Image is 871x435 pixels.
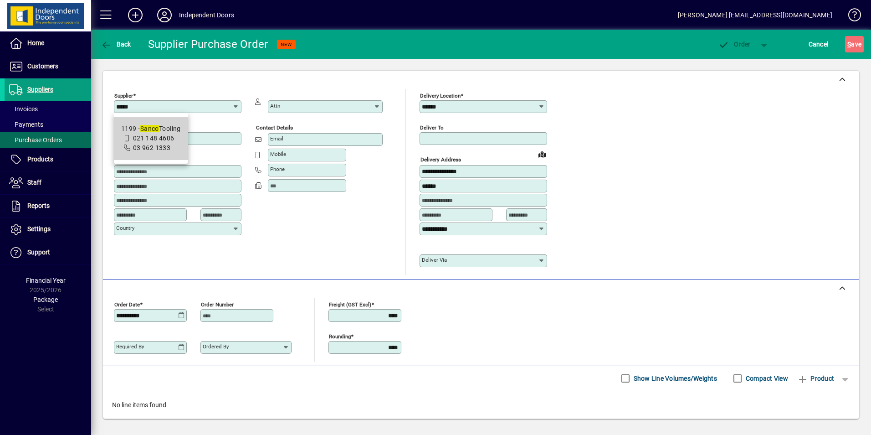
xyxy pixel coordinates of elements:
span: Cancel [809,37,829,52]
span: Home [27,39,44,47]
span: Purchase Orders [9,136,62,144]
div: No line items found [103,391,859,419]
em: Sanco [140,125,159,132]
span: Order [718,41,751,48]
a: Support [5,241,91,264]
span: Package [33,296,58,303]
mat-label: Freight (GST excl) [329,301,371,307]
a: Home [5,32,91,55]
mat-label: Order date [114,301,140,307]
a: Purchase Orders [5,132,91,148]
span: Products [27,155,53,163]
span: Back [101,41,131,48]
label: Show Line Volumes/Weights [632,374,717,383]
a: Products [5,148,91,171]
mat-label: Phone [270,166,285,172]
span: Financial Year [26,277,66,284]
button: Back [98,36,133,52]
label: Compact View [744,374,788,383]
span: 03 962 1333 [133,144,171,151]
button: Save [845,36,864,52]
button: Profile [150,7,179,23]
span: Payments [9,121,43,128]
span: ave [847,37,861,52]
mat-label: Attn [270,103,280,109]
div: [PERSON_NAME] [EMAIL_ADDRESS][DOMAIN_NAME] [678,8,832,22]
span: Customers [27,62,58,70]
mat-label: Required by [116,343,144,350]
mat-label: Order number [201,301,234,307]
mat-label: Supplier [114,93,133,99]
a: Staff [5,171,91,194]
button: Order [714,36,755,52]
a: Reports [5,195,91,217]
span: S [847,41,851,48]
span: Reports [27,202,50,209]
app-page-header-button: Back [91,36,141,52]
mat-label: Deliver via [422,257,447,263]
mat-label: Country [116,225,134,231]
button: Add [121,7,150,23]
a: Settings [5,218,91,241]
mat-label: Mobile [270,151,286,157]
mat-label: Delivery Location [420,93,461,99]
span: 021 148 4606 [133,135,174,142]
span: Invoices [9,105,38,113]
mat-option: 1199 - Sanco Tooling [114,117,188,160]
a: Invoices [5,101,91,117]
a: Knowledge Base [841,2,860,31]
span: Support [27,249,50,256]
mat-label: Ordered by [203,343,229,350]
a: Customers [5,55,91,78]
span: Suppliers [27,86,53,93]
button: Cancel [806,36,831,52]
span: Settings [27,225,51,233]
mat-label: Rounding [329,333,351,339]
mat-label: Email [270,135,283,142]
div: 1199 - Tooling [121,124,181,134]
mat-label: Deliver To [420,124,444,131]
a: Payments [5,117,91,132]
span: Staff [27,179,41,186]
div: Supplier Purchase Order [148,37,268,52]
a: View on map [535,147,549,161]
div: Independent Doors [179,8,234,22]
span: NEW [281,41,292,47]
